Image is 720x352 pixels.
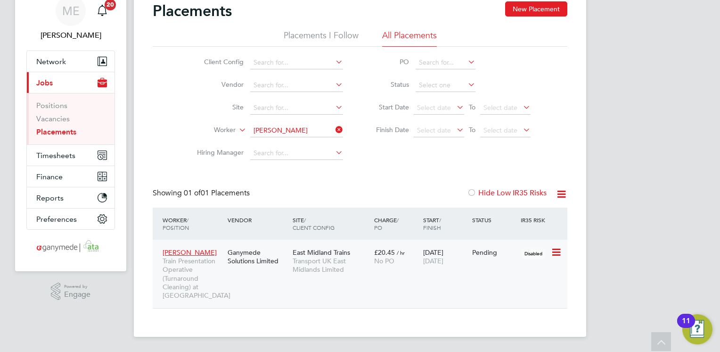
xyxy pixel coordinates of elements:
span: Engage [64,291,90,299]
span: Preferences [36,215,77,224]
a: Positions [36,101,67,110]
span: [DATE] [423,257,443,265]
span: No PO [374,257,394,265]
div: 11 [682,321,690,333]
div: Ganymede Solutions Limited [225,243,290,270]
span: / hr [397,249,405,256]
span: Network [36,57,66,66]
span: 01 Placements [184,188,250,198]
label: Vendor [189,80,244,89]
span: £20.45 [374,248,395,257]
li: Placements I Follow [284,30,359,47]
input: Search for... [250,147,343,160]
a: Vacancies [36,114,70,123]
span: Select date [417,103,451,112]
span: Transport UK East Midlands Limited [293,257,369,274]
span: To [466,124,478,136]
span: / Finish [423,216,441,231]
span: / Client Config [293,216,335,231]
label: Client Config [189,58,244,66]
span: East Midland Trains [293,248,350,257]
button: Timesheets [27,145,115,166]
label: Status [367,80,409,89]
input: Search for... [250,124,343,137]
div: IR35 Risk [518,211,551,228]
button: New Placement [505,1,567,17]
button: Preferences [27,209,115,229]
label: Finish Date [367,126,409,134]
span: / Position [163,216,189,231]
label: Hiring Manager [189,148,244,157]
a: Powered byEngage [51,283,91,301]
label: Start Date [367,103,409,111]
span: / PO [374,216,399,231]
span: Select date [417,126,451,134]
label: Worker [181,126,236,135]
span: Mia Eckersley [26,30,115,41]
label: Hide Low IR35 Risks [467,188,547,198]
img: ganymedesolutions-logo-retina.png [34,239,108,254]
div: Start [421,211,470,236]
span: Select date [483,103,517,112]
span: Finance [36,172,63,181]
a: Placements [36,127,76,136]
h2: Placements [153,1,232,20]
label: Site [189,103,244,111]
span: Timesheets [36,151,75,160]
span: Train Presentation Operative (Turnaround Cleaning) at [GEOGRAPHIC_DATA] [163,257,223,300]
a: Go to home page [26,239,115,254]
input: Search for... [250,79,343,92]
span: Reports [36,193,64,202]
div: Site [290,211,372,236]
a: [PERSON_NAME]Train Presentation Operative (Turnaround Cleaning) at [GEOGRAPHIC_DATA]Ganymede Solu... [160,243,567,251]
button: Network [27,51,115,72]
input: Select one [416,79,475,92]
button: Open Resource Center, 11 new notifications [682,314,712,344]
li: All Placements [382,30,437,47]
label: PO [367,58,409,66]
button: Reports [27,187,115,208]
input: Search for... [416,56,475,69]
div: Charge [372,211,421,236]
div: Showing [153,188,252,198]
span: Jobs [36,78,53,87]
div: Worker [160,211,225,236]
span: Powered by [64,283,90,291]
button: Jobs [27,72,115,93]
button: Finance [27,166,115,187]
div: Status [470,211,519,228]
span: To [466,101,478,113]
div: [DATE] [421,243,470,270]
input: Search for... [250,101,343,115]
span: Select date [483,126,517,134]
span: ME [62,5,80,17]
span: 01 of [184,188,201,198]
span: Disabled [521,247,546,260]
span: [PERSON_NAME] [163,248,217,257]
div: Jobs [27,93,115,144]
div: Vendor [225,211,290,228]
input: Search for... [250,56,343,69]
div: Pending [472,248,516,257]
